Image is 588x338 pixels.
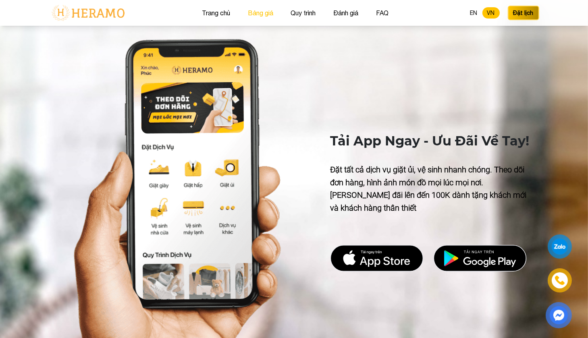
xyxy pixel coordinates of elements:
button: VN [482,7,500,19]
button: FAQ [374,8,391,18]
button: Đánh giá [331,8,361,18]
button: Đặt lịch [508,6,539,20]
button: Bảng giá [245,8,276,18]
p: Tải App Ngay - Ưu Đãi Về Tay! [330,131,536,151]
a: phone-icon [549,270,571,291]
img: DMCA.com Protection Status [433,245,527,272]
p: Đặt tất cả dịch vụ giặt ủi, vệ sinh nhanh chóng. Theo dõi đơn hàng, hình ảnh món đồ mọi lúc mọi n... [330,164,536,214]
img: logo-with-text.png [49,4,127,21]
img: phone-icon [555,276,565,285]
button: Trang chủ [199,8,233,18]
button: EN [465,7,482,19]
img: DMCA.com Protection Status [330,245,424,272]
button: Quy trình [289,8,318,18]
